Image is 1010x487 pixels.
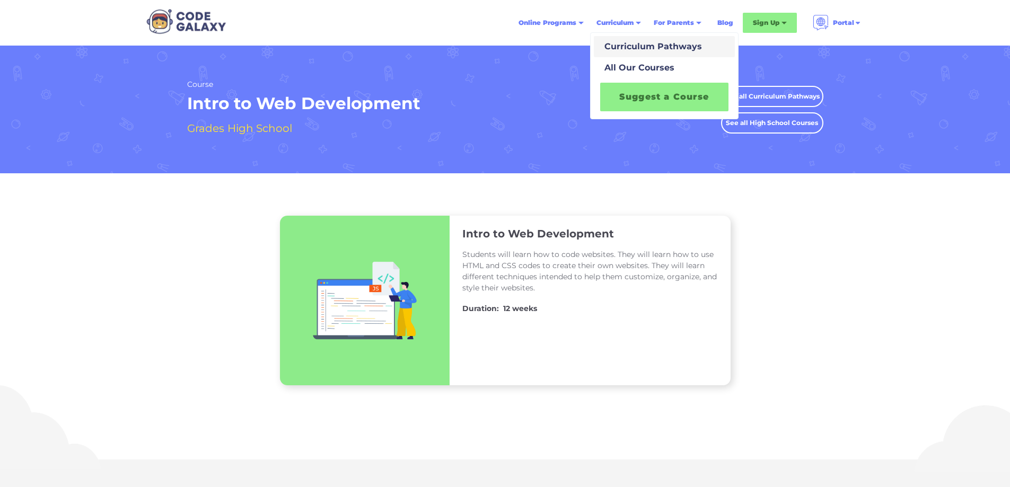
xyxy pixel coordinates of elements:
a: See all High School Courses [721,112,823,134]
img: Cloud Illustration [904,397,1010,472]
div: Curriculum [596,17,634,28]
div: Sign Up [753,17,779,28]
h2: Course [187,79,420,90]
div: Curriculum [590,13,647,32]
a: Curriculum Pathways [594,36,735,57]
a: All Our Courses [594,57,735,78]
div: Curriculum Pathways [600,40,702,53]
h4: Grades [187,119,224,137]
p: Students will learn how to code websites. They will learn how to use HTML and CSS codes to create... [462,249,718,294]
h4: Duration: [462,302,499,315]
h1: Intro to Web Development [187,93,420,114]
a: Suggest a Course [600,83,728,111]
a: Blog [711,13,740,32]
h4: High School [227,119,292,137]
div: Online Programs [512,13,590,32]
a: See all Curriculum Pathways [721,86,823,107]
div: Portal [806,11,868,35]
div: For Parents [647,13,708,32]
div: All Our Courses [600,61,674,74]
div: For Parents [654,17,694,28]
nav: Curriculum [590,32,739,119]
h3: Intro to Web Development [462,227,614,241]
div: Sign Up [743,13,797,33]
div: Portal [833,17,854,28]
h4: 12 weeks [503,302,537,315]
div: Online Programs [519,17,576,28]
